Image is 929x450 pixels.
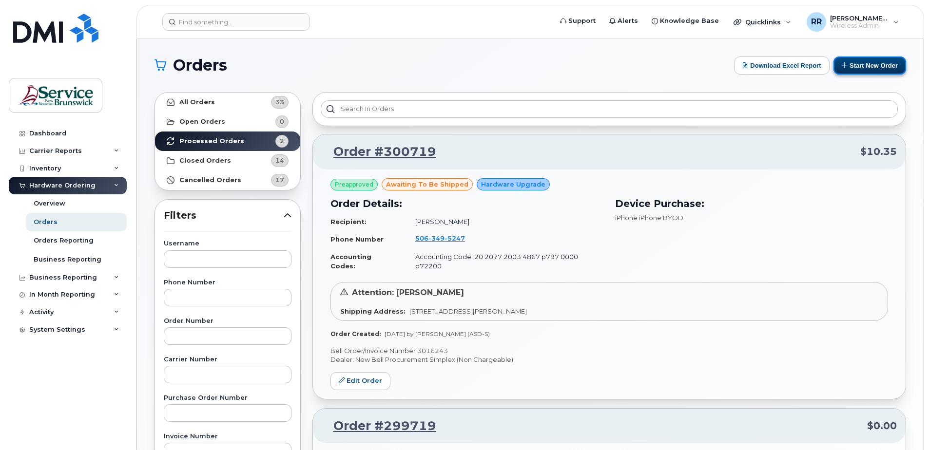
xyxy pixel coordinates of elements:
[164,395,291,401] label: Purchase Order Number
[164,280,291,286] label: Phone Number
[164,208,284,223] span: Filters
[164,433,291,440] label: Invoice Number
[330,235,384,243] strong: Phone Number
[155,151,300,170] a: Closed Orders14
[280,117,284,126] span: 0
[164,318,291,324] label: Order Number
[330,355,888,364] p: Dealer: New Bell Procurement Simplex (Non Chargeable)
[734,56,830,75] button: Download Excel Report
[179,157,231,165] strong: Closed Orders
[173,58,227,73] span: Orders
[164,356,291,363] label: Carrier Number
[275,97,284,107] span: 33
[615,196,888,211] h3: Device Purchase:
[340,307,406,315] strong: Shipping Address:
[164,241,291,247] label: Username
[275,156,284,165] span: 14
[330,218,367,225] strong: Recipient:
[330,372,390,390] a: Edit Order
[445,234,465,242] span: 5247
[155,131,300,151] a: Processed Orders2
[415,234,465,242] span: 506
[330,346,888,356] p: Bell Order/Invoice Number 3016243
[275,175,284,185] span: 17
[179,137,244,145] strong: Processed Orders
[385,330,490,337] span: [DATE] by [PERSON_NAME] (ASD-S)
[330,253,371,270] strong: Accounting Codes:
[615,214,683,222] span: iPhone iPhone BYOD
[352,288,464,297] span: Attention: [PERSON_NAME]
[330,330,381,337] strong: Order Created:
[322,143,436,161] a: Order #300719
[321,100,898,118] input: Search in orders
[833,56,906,75] button: Start New Order
[867,419,897,433] span: $0.00
[155,112,300,131] a: Open Orders0
[155,170,300,190] a: Cancelled Orders17
[179,176,241,184] strong: Cancelled Orders
[335,180,373,189] span: Preapproved
[406,213,603,230] td: [PERSON_NAME]
[179,98,215,106] strong: All Orders
[428,234,445,242] span: 349
[415,234,477,242] a: 5063495247
[409,307,527,315] span: [STREET_ADDRESS][PERSON_NAME]
[860,145,897,159] span: $10.35
[406,248,603,274] td: Accounting Code: 20 2077 2003 4867 p797 0000 p72200
[322,417,436,435] a: Order #299719
[179,118,225,126] strong: Open Orders
[280,136,284,146] span: 2
[155,93,300,112] a: All Orders33
[386,180,468,189] span: awaiting to be shipped
[330,196,603,211] h3: Order Details:
[481,180,545,189] span: Hardware Upgrade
